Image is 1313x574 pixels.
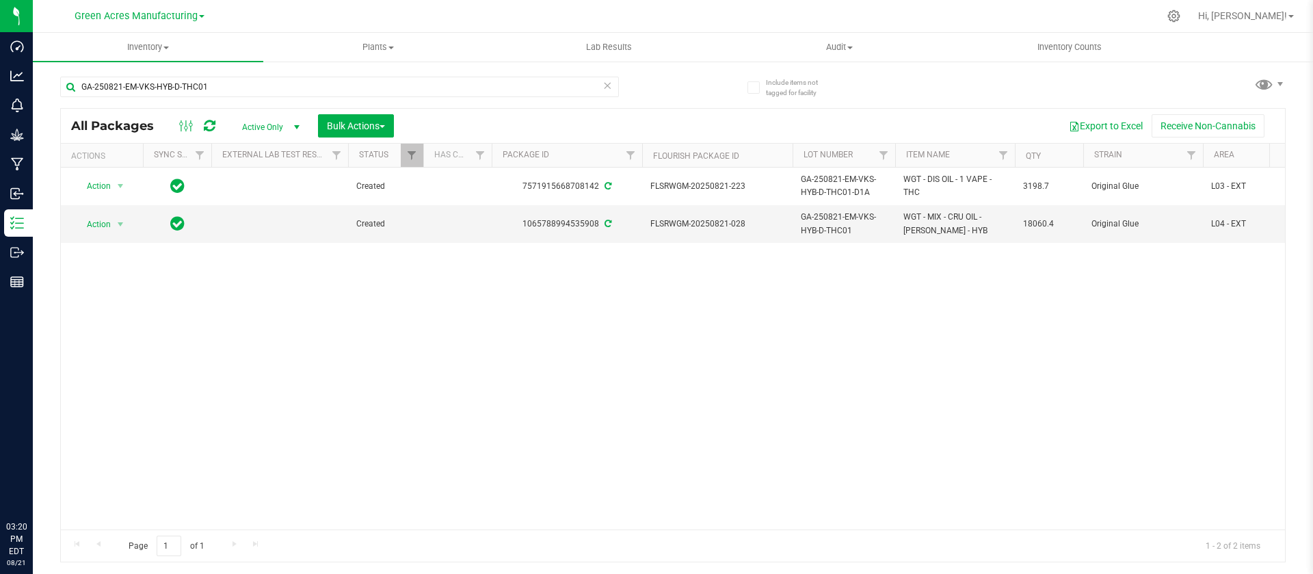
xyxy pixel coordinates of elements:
a: Filter [992,144,1015,167]
inline-svg: Reports [10,275,24,289]
span: In Sync [170,177,185,196]
span: Include items not tagged for facility [766,77,834,98]
span: WGT - DIS OIL - 1 VAPE - THC [903,173,1007,199]
span: Original Glue [1091,218,1195,231]
span: WGT - MIX - CRU OIL - [PERSON_NAME] - HYB [903,211,1007,237]
span: Hi, [PERSON_NAME]! [1198,10,1287,21]
inline-svg: Manufacturing [10,157,24,171]
div: 1065788994535908 [490,218,644,231]
button: Bulk Actions [318,114,394,138]
p: 03:20 PM EDT [6,521,27,558]
span: Action [75,215,111,234]
a: Flourish Package ID [653,151,739,161]
a: Filter [469,144,492,167]
a: Item Name [906,150,950,159]
span: Page of 1 [117,536,215,557]
inline-svg: Dashboard [10,40,24,53]
iframe: Resource center [14,465,55,506]
span: L04 - EXT [1211,218,1297,231]
span: FLSRWGM-20250821-223 [650,180,784,193]
a: Lot Number [804,150,853,159]
span: Inventory Counts [1019,41,1120,53]
a: Inventory Counts [955,33,1185,62]
a: Plants [263,33,494,62]
span: 3198.7 [1023,180,1075,193]
span: Plants [264,41,493,53]
a: Filter [620,144,642,167]
span: Created [356,218,415,231]
span: Original Glue [1091,180,1195,193]
a: Status [359,150,388,159]
a: Inventory [33,33,263,62]
span: select [112,177,129,196]
span: Inventory [33,41,263,53]
a: Filter [326,144,348,167]
th: Has COA [423,144,492,168]
button: Receive Non-Cannabis [1152,114,1264,138]
span: select [112,215,129,234]
a: Filter [189,144,211,167]
span: 18060.4 [1023,218,1075,231]
span: In Sync [170,214,185,233]
a: Area [1214,150,1234,159]
span: 1 - 2 of 2 items [1195,536,1271,556]
button: Export to Excel [1060,114,1152,138]
a: External Lab Test Result [222,150,330,159]
span: FLSRWGM-20250821-028 [650,218,784,231]
span: Lab Results [568,41,650,53]
span: Action [75,177,111,196]
a: Filter [1180,144,1203,167]
input: Search Package ID, Item Name, SKU, Lot or Part Number... [60,77,619,97]
div: Manage settings [1165,10,1182,23]
div: Actions [71,151,137,161]
span: Bulk Actions [327,120,385,131]
inline-svg: Inbound [10,187,24,200]
span: GA-250821-EM-VKS-HYB-D-THC01-D1A [801,173,887,199]
span: L03 - EXT [1211,180,1297,193]
span: GA-250821-EM-VKS-HYB-D-THC01 [801,211,887,237]
a: Strain [1094,150,1122,159]
span: Clear [602,77,612,94]
input: 1 [157,536,181,557]
span: Sync from Compliance System [602,181,611,191]
div: 7571915668708142 [490,180,644,193]
a: Filter [401,144,423,167]
a: Qty [1026,151,1041,161]
span: Created [356,180,415,193]
iframe: Resource center unread badge [40,462,57,479]
a: Sync Status [154,150,207,159]
inline-svg: Monitoring [10,99,24,112]
a: Package ID [503,150,549,159]
span: Green Acres Manufacturing [75,10,198,22]
inline-svg: Inventory [10,216,24,230]
span: Sync from Compliance System [602,219,611,229]
a: Audit [724,33,955,62]
span: Audit [725,41,954,53]
span: All Packages [71,118,168,133]
a: Lab Results [494,33,724,62]
p: 08/21 [6,558,27,568]
inline-svg: Analytics [10,69,24,83]
a: Filter [873,144,895,167]
inline-svg: Grow [10,128,24,142]
inline-svg: Outbound [10,246,24,259]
